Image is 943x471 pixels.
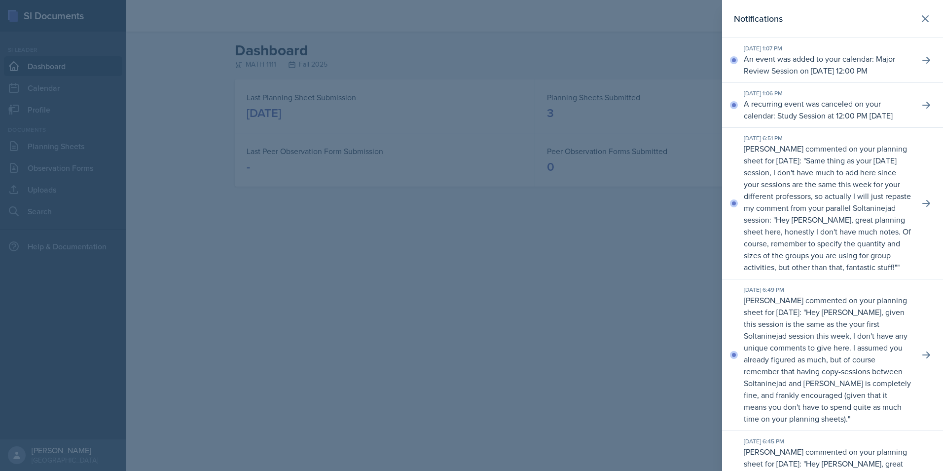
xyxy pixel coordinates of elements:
div: [DATE] 6:45 PM [744,437,911,446]
div: [DATE] 1:06 PM [744,89,911,98]
p: A recurring event was canceled on your calendar: Study Session at 12:00 PM [DATE] [744,98,911,121]
h2: Notifications [734,12,783,26]
div: [DATE] 1:07 PM [744,44,911,53]
p: Hey [PERSON_NAME], given this session is the same as the your first Soltaninejad session this wee... [744,307,911,424]
p: [PERSON_NAME] commented on your planning sheet for [DATE]: " " [744,294,911,425]
p: [PERSON_NAME] commented on your planning sheet for [DATE]: " " [744,143,911,273]
p: An event was added to your calendar: Major Review Session on [DATE] 12:00 PM [744,53,911,77]
div: [DATE] 6:51 PM [744,134,911,143]
p: Same thing as your [DATE] session, I don't have much to add here since your sessions are the same... [744,155,911,273]
div: [DATE] 6:49 PM [744,285,911,294]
